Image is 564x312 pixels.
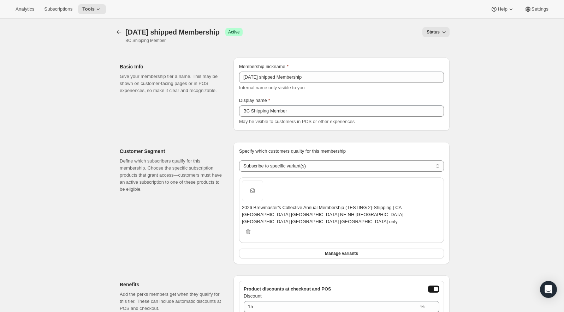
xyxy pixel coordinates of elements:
[11,4,38,14] button: Analytics
[228,29,240,35] span: Active
[78,4,106,14] button: Tools
[114,27,124,37] button: Memberships
[239,148,444,155] p: Specify which customers quality for this membership
[486,4,518,14] button: Help
[420,304,425,309] span: %
[125,38,240,43] p: BC Shipping Member
[44,6,72,12] span: Subscriptions
[244,286,331,293] span: Product discounts at checkout and POS
[239,72,444,83] input: Enter internal name
[40,4,77,14] button: Subscriptions
[325,251,358,256] span: Manage variants
[125,28,243,36] div: [DATE] shipped Membership
[239,85,305,90] span: Internal name only visible to you
[120,281,222,288] h2: Benefits
[428,286,439,293] button: onlineDiscountEnabled
[16,6,34,12] span: Analytics
[120,158,222,193] p: Define which subscribers qualify for this membership. Choose the specific subscription products t...
[520,4,553,14] button: Settings
[498,6,507,12] span: Help
[540,281,557,298] div: Open Intercom Messenger
[239,64,285,69] span: Membership nickname
[243,227,253,237] button: Remove
[239,105,444,117] input: Enter display name
[120,291,222,312] p: Add the perks members get when they qualify for this tier. These can include automatic discounts ...
[244,293,262,299] span: Discount
[120,73,222,94] p: Give your membership tier a name. This may be shown on customer-facing pages or in POS experience...
[120,63,222,70] h2: Basic Info
[239,119,355,124] span: May be visible to customers in POS or other experiences
[239,249,444,258] button: Manage variants
[422,27,450,37] button: Status
[239,98,267,103] span: Display name
[120,148,222,155] h2: Customer Segment
[82,6,95,12] span: Tools
[532,6,548,12] span: Settings
[242,204,441,225] span: 2026 Brewmaster's Collective Annual Membership (TESTING 2) - Shipping | CA [GEOGRAPHIC_DATA] [GEO...
[427,29,440,35] span: Status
